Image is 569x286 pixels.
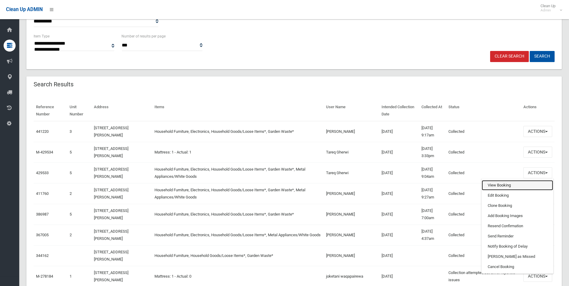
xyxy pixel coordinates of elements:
span: Clean Up [538,4,562,13]
td: [PERSON_NAME] [324,245,379,266]
td: [PERSON_NAME] [324,225,379,245]
td: 5 [67,142,91,162]
td: [DATE] 3:33pm [419,142,446,162]
a: [STREET_ADDRESS][PERSON_NAME] [94,146,128,158]
td: Collected [446,183,521,204]
a: Clone Booking [482,201,553,211]
a: Clear Search [490,51,529,62]
button: Actions [523,271,552,282]
td: [PERSON_NAME] [324,183,379,204]
span: Clean Up ADMIN [6,7,43,12]
a: Send Reminder [482,231,553,241]
a: [STREET_ADDRESS][PERSON_NAME] [94,250,128,261]
td: Household Furniture, Electronics, Household Goods/Loose Items*, Garden Waste*, Metal Appliances/W... [152,183,324,204]
a: M-278184 [36,274,53,279]
a: Cancel Booking [482,262,553,272]
a: Edit Booking [482,190,553,201]
small: Admin [541,8,556,13]
td: [DATE] [379,142,419,162]
td: Household Furniture, Electronics, Household Goods/Loose Items*, Garden Waste* [152,204,324,225]
a: 441220 [36,129,49,134]
a: [PERSON_NAME] as Missed [482,252,553,262]
th: Unit Number [67,100,91,121]
td: [DATE] 9:27am [419,183,446,204]
th: Status [446,100,521,121]
td: Collected [446,204,521,225]
td: 2 [67,183,91,204]
th: Address [91,100,152,121]
a: 386987 [36,212,49,216]
th: Intended Collection Date [379,100,419,121]
a: [STREET_ADDRESS][PERSON_NAME] [94,229,128,241]
button: Actions [523,126,552,137]
td: [DATE] [379,121,419,142]
th: User Name [324,100,379,121]
td: Mattress: 1 - Actual: 1 [152,142,324,162]
td: Household Furniture, Electronics, Household Goods/Loose Items*, Metal Appliances/White Goods [152,225,324,245]
td: [DATE] 4:37am [419,225,446,245]
label: Number of results per page [121,33,166,40]
a: Notify Booking of Delay [482,241,553,252]
td: [DATE] [379,245,419,266]
a: 367005 [36,233,49,237]
a: [STREET_ADDRESS][PERSON_NAME] [94,270,128,282]
th: Collected At [419,100,446,121]
td: 5 [67,204,91,225]
a: 344162 [36,253,49,258]
th: Reference Number [34,100,67,121]
td: Tareq Gherwi [324,162,379,183]
a: [STREET_ADDRESS][PERSON_NAME] [94,188,128,199]
td: [DATE] 9:04am [419,162,446,183]
td: [DATE] 7:00am [419,204,446,225]
td: Collected [446,121,521,142]
th: Items [152,100,324,121]
td: Household Furniture, Household Goods/Loose Items*, Garden Waste* [152,245,324,266]
td: [DATE] [379,204,419,225]
a: Add Booking Images [482,211,553,221]
td: Collected [446,162,521,183]
th: Actions [521,100,555,121]
td: 5 [67,162,91,183]
a: [STREET_ADDRESS][PERSON_NAME] [94,126,128,137]
label: Item Type [34,33,49,40]
td: Collected [446,225,521,245]
td: Household Furniture, Electronics, Household Goods/Loose Items*, Garden Waste* [152,121,324,142]
td: [PERSON_NAME] [324,204,379,225]
td: [DATE] 9:17am [419,121,446,142]
button: Actions [523,147,552,158]
td: Household Furniture, Electronics, Household Goods/Loose Items*, Garden Waste*, Metal Appliances/W... [152,162,324,183]
a: 411760 [36,191,49,196]
button: Actions [523,167,552,178]
header: Search Results [26,79,81,90]
td: 2 [67,225,91,245]
td: [DATE] [379,225,419,245]
td: Tareq Gherwi [324,142,379,162]
td: 3 [67,121,91,142]
td: [PERSON_NAME] [324,121,379,142]
button: Search [530,51,555,62]
a: Resend Confirmation [482,221,553,231]
td: Collected [446,245,521,266]
a: 429533 [36,171,49,175]
td: [DATE] [379,162,419,183]
td: [DATE] [379,183,419,204]
a: M-429534 [36,150,53,154]
a: [STREET_ADDRESS][PERSON_NAME] [94,208,128,220]
td: Collected [446,142,521,162]
a: [STREET_ADDRESS][PERSON_NAME] [94,167,128,179]
a: View Booking [482,180,553,190]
